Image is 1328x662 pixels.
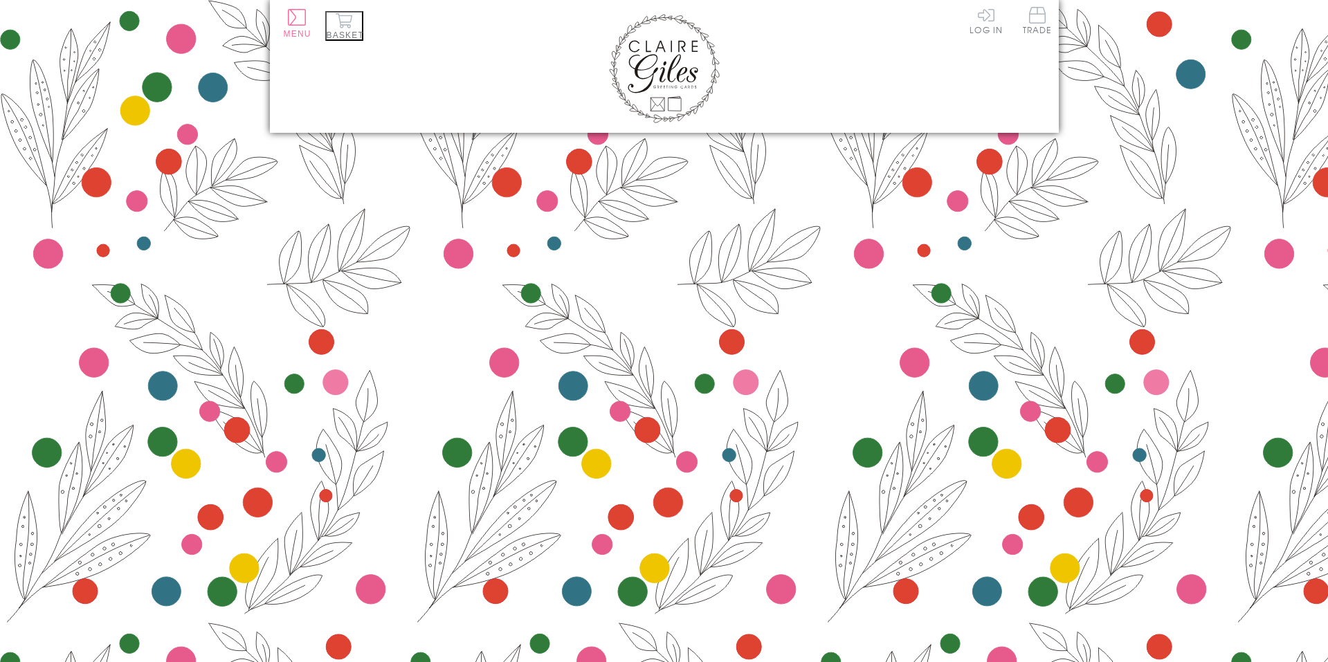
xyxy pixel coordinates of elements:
span: Menu [284,29,311,39]
button: Basket [325,11,363,41]
span: Trade [1023,7,1052,34]
a: Log In [970,7,1003,34]
a: Trade [1023,7,1052,37]
button: Menu [284,9,311,39]
img: Claire Giles Greetings Cards [609,14,720,123]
